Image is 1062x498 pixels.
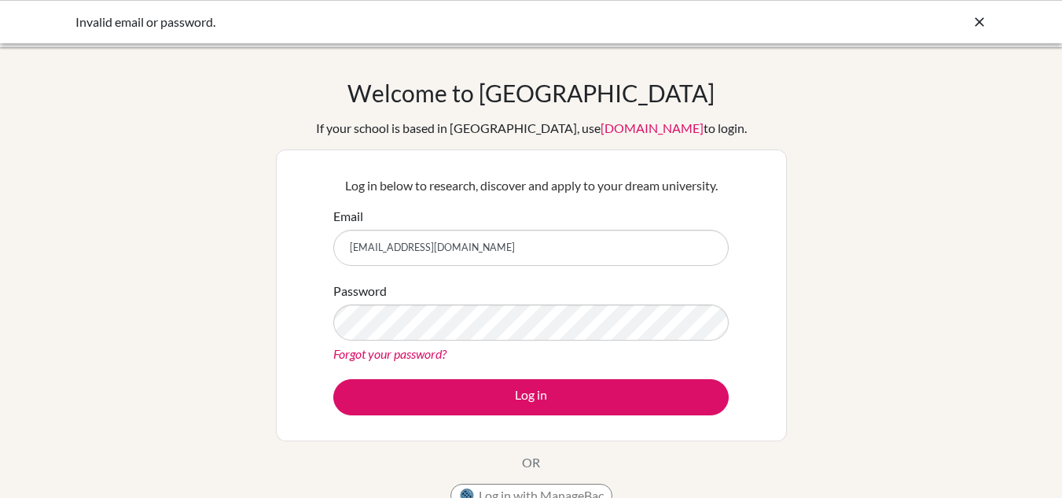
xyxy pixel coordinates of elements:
[333,207,363,226] label: Email
[333,379,729,415] button: Log in
[316,119,747,138] div: If your school is based in [GEOGRAPHIC_DATA], use to login.
[333,176,729,195] p: Log in below to research, discover and apply to your dream university.
[601,120,704,135] a: [DOMAIN_NAME]
[347,79,715,107] h1: Welcome to [GEOGRAPHIC_DATA]
[75,13,751,31] div: Invalid email or password.
[333,282,387,301] label: Password
[522,453,540,472] p: OR
[333,346,446,361] a: Forgot your password?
